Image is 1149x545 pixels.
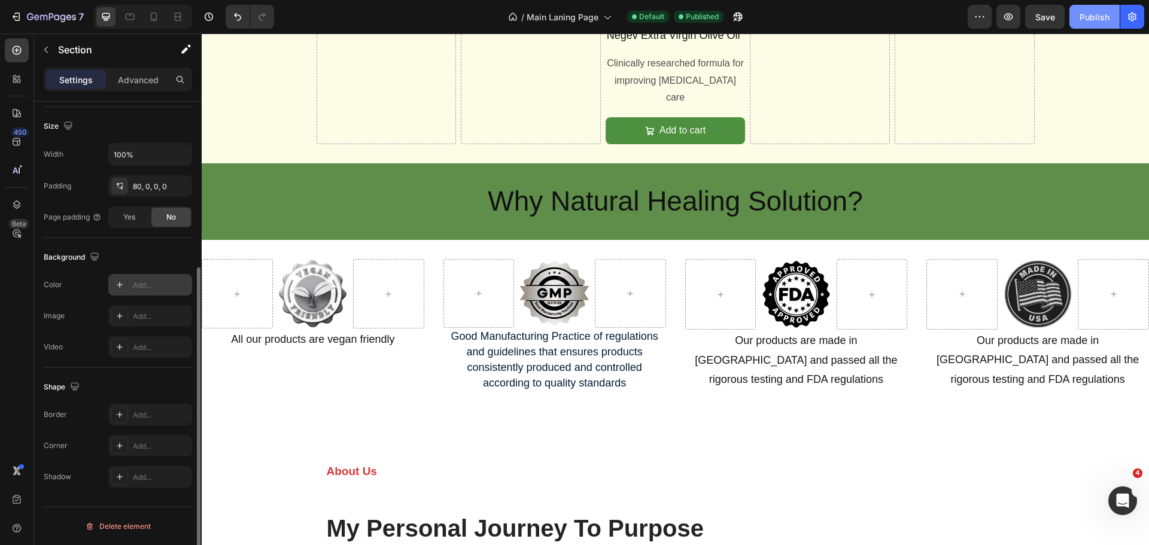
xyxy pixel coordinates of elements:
span: Good Manufacturing Practice of regulations and guidelines that ensures products consistently prod... [250,297,457,356]
div: Corner [44,440,68,451]
div: Shape [44,379,82,395]
img: gempages_567882393889801153-0c428285-2380-4974-bd88-2de0fc72ecdb.png [559,226,630,297]
div: Add... [133,472,189,483]
div: Add... [133,311,189,322]
button: 7 [5,5,89,29]
span: Main Laning Page [527,11,598,23]
img: gempages_567882393889801153-74ba6356-94aa-4616-8eea-6b3fd2757c33.jpg [801,226,872,296]
p: Our products are made in [GEOGRAPHIC_DATA] and passed all the rigorous testing and FDA regulations [485,297,705,355]
div: Width [44,149,63,160]
div: Padding [44,181,71,191]
input: Auto [109,144,191,165]
div: Size [44,118,75,135]
div: Delete element [85,519,151,534]
iframe: Intercom live chat [1108,486,1137,515]
iframe: To enrich screen reader interactions, please activate Accessibility in Grammarly extension settings [202,34,1149,545]
span: 4 [1133,468,1142,478]
p: Clinically researched formula for improving [MEDICAL_DATA] care [405,22,543,73]
div: Border [44,409,67,420]
div: Add... [133,342,189,353]
p: Our products are made in [GEOGRAPHIC_DATA] and passed all the rigorous testing and FDA regulations [726,297,946,355]
span: No [166,212,176,223]
div: Add... [133,410,189,421]
div: Add... [133,441,189,452]
div: Add to cart [458,89,504,106]
span: / [521,11,524,23]
div: Color [44,279,62,290]
div: Undo/Redo [226,5,274,29]
button: Save [1025,5,1065,29]
img: gempages_567882393889801153-163e9287-e618-4c5d-9fde-fb7996eeaa62.jpg [317,226,388,294]
h2: My Personal Journey To Purpose [124,478,824,511]
div: Video [44,342,63,352]
p: All our products are vegan friendly [1,296,221,315]
div: Beta [9,219,29,229]
p: 7 [78,10,84,24]
span: Default [639,11,664,22]
p: About Us [125,428,823,448]
div: Shadow [44,471,71,482]
div: Publish [1080,11,1110,23]
div: Add... [133,280,189,291]
div: Background [44,249,102,266]
span: Published [686,11,719,22]
div: 80, 0, 0, 0 [133,181,189,192]
p: Settings [59,74,93,86]
button: Delete element [44,517,192,536]
button: Add to cart [404,84,544,111]
span: Save [1035,12,1055,22]
div: Page padding [44,212,102,223]
img: gempages_567882393889801153-3ad0a0b4-f4d5-4744-9005-55d14dbb7563.jpg [76,226,147,296]
span: Yes [123,212,135,223]
p: Advanced [118,74,159,86]
div: 450 [11,127,29,137]
div: Image [44,310,65,321]
button: Publish [1069,5,1120,29]
p: Section [58,42,156,57]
